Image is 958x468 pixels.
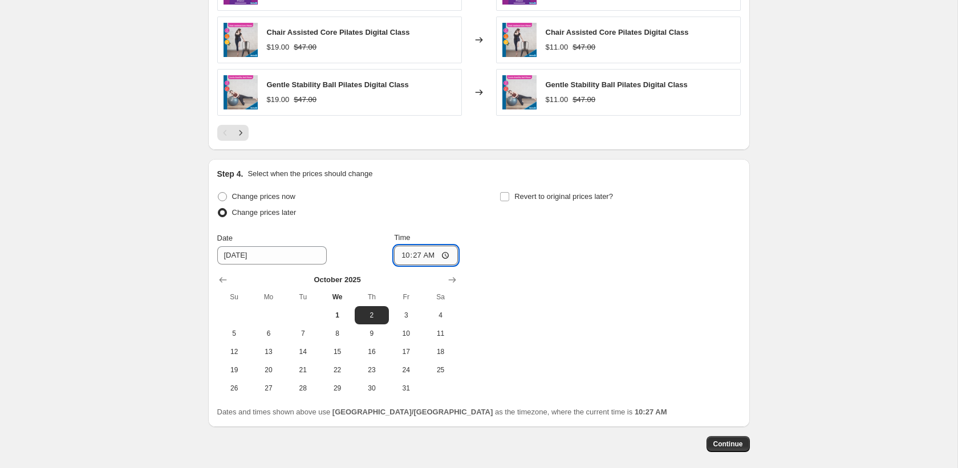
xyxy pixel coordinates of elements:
span: Gentle Stability Ball Pilates Digital Class [267,80,409,89]
span: 25 [428,365,453,375]
span: 31 [393,384,419,393]
span: Change prices later [232,208,297,217]
span: 9 [359,329,384,338]
button: Sunday October 12 2025 [217,343,251,361]
div: $11.00 [546,94,569,105]
h2: Step 4. [217,168,243,180]
div: $19.00 [267,42,290,53]
span: 12 [222,347,247,356]
span: 18 [428,347,453,356]
button: Wednesday October 15 2025 [320,343,354,361]
span: Fr [393,292,419,302]
span: 10 [393,329,419,338]
nav: Pagination [217,125,249,141]
img: CPSBShopify_80x.png [224,75,258,109]
th: Tuesday [286,288,320,306]
span: 7 [290,329,315,338]
button: Continue [707,436,750,452]
div: $11.00 [546,42,569,53]
span: Sa [428,292,453,302]
button: Thursday October 16 2025 [355,343,389,361]
span: 8 [324,329,350,338]
button: Tuesday October 14 2025 [286,343,320,361]
button: Today Wednesday October 1 2025 [320,306,354,324]
button: Monday October 6 2025 [251,324,286,343]
span: We [324,292,350,302]
button: Thursday October 2 2025 [355,306,389,324]
button: Monday October 27 2025 [251,379,286,397]
button: Tuesday October 7 2025 [286,324,320,343]
input: 12:00 [394,246,458,265]
span: 2 [359,311,384,320]
span: Chair Assisted Core Pilates Digital Class [546,28,689,36]
button: Friday October 31 2025 [389,379,423,397]
span: Date [217,234,233,242]
b: [GEOGRAPHIC_DATA]/[GEOGRAPHIC_DATA] [332,408,493,416]
div: $19.00 [267,94,290,105]
strike: $47.00 [294,42,316,53]
button: Next [233,125,249,141]
span: Tu [290,292,315,302]
span: 17 [393,347,419,356]
span: 11 [428,329,453,338]
th: Friday [389,288,423,306]
button: Sunday October 26 2025 [217,379,251,397]
button: Friday October 24 2025 [389,361,423,379]
button: Sunday October 5 2025 [217,324,251,343]
span: 14 [290,347,315,356]
span: Time [394,233,410,242]
img: CPSBShopify_80x.png [502,75,537,109]
span: 28 [290,384,315,393]
button: Thursday October 23 2025 [355,361,389,379]
button: Wednesday October 8 2025 [320,324,354,343]
button: Monday October 20 2025 [251,361,286,379]
th: Wednesday [320,288,354,306]
span: 23 [359,365,384,375]
th: Sunday [217,288,251,306]
button: Tuesday October 28 2025 [286,379,320,397]
button: Friday October 3 2025 [389,306,423,324]
span: 15 [324,347,350,356]
button: Show previous month, September 2025 [215,272,231,288]
span: 27 [256,384,281,393]
span: Mo [256,292,281,302]
span: 19 [222,365,247,375]
p: Select when the prices should change [247,168,372,180]
span: 16 [359,347,384,356]
span: 22 [324,365,350,375]
button: Sunday October 19 2025 [217,361,251,379]
button: Show next month, November 2025 [444,272,460,288]
th: Saturday [423,288,457,306]
button: Wednesday October 22 2025 [320,361,354,379]
strike: $47.00 [573,94,595,105]
img: CACPShopify_80x.png [224,23,258,57]
button: Monday October 13 2025 [251,343,286,361]
button: Wednesday October 29 2025 [320,379,354,397]
th: Monday [251,288,286,306]
span: 20 [256,365,281,375]
span: Gentle Stability Ball Pilates Digital Class [546,80,688,89]
span: 13 [256,347,281,356]
button: Saturday October 18 2025 [423,343,457,361]
strike: $47.00 [573,42,595,53]
span: 24 [393,365,419,375]
button: Friday October 17 2025 [389,343,423,361]
button: Tuesday October 21 2025 [286,361,320,379]
span: 3 [393,311,419,320]
span: 21 [290,365,315,375]
input: 10/1/2025 [217,246,327,264]
span: 6 [256,329,281,338]
span: 26 [222,384,247,393]
button: Friday October 10 2025 [389,324,423,343]
button: Saturday October 11 2025 [423,324,457,343]
th: Thursday [355,288,389,306]
button: Saturday October 4 2025 [423,306,457,324]
button: Saturday October 25 2025 [423,361,457,379]
span: Su [222,292,247,302]
strike: $47.00 [294,94,316,105]
span: 5 [222,329,247,338]
span: 29 [324,384,350,393]
span: Revert to original prices later? [514,192,613,201]
b: 10:27 AM [635,408,667,416]
span: 30 [359,384,384,393]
